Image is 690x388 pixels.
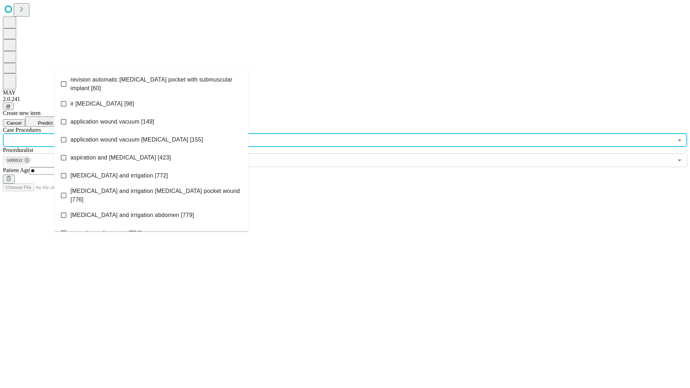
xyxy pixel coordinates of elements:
[70,171,168,180] span: [MEDICAL_DATA] and irrigation [772]
[70,229,142,237] span: wound vac placement [784]
[6,120,22,126] span: Cancel
[6,103,11,109] span: @
[38,120,52,126] span: Predict
[3,127,41,133] span: Scheduled Procedure
[70,117,154,126] span: application wound vacuum [149]
[3,96,687,102] div: 2.0.241
[70,187,243,204] span: [MEDICAL_DATA] and irrigation [MEDICAL_DATA] pocket wound [776]
[70,153,171,162] span: aspiration and [MEDICAL_DATA] [423]
[4,156,26,165] span: 1000512
[3,167,29,173] span: Patient Age
[3,147,33,153] span: Proceduralist
[3,102,14,110] button: @
[4,156,31,165] div: 1000512
[3,89,687,96] div: MAY
[675,155,685,165] button: Open
[675,135,685,145] button: Close
[70,75,243,93] span: revision automatic [MEDICAL_DATA] pocket with submuscular implant [60]
[25,116,58,127] button: Predict
[3,110,41,116] span: Create new item
[70,100,134,108] span: ir [MEDICAL_DATA] [98]
[3,119,25,127] button: Cancel
[70,211,194,220] span: [MEDICAL_DATA] and irrigation abdomen [779]
[70,135,203,144] span: application wound vacuum [MEDICAL_DATA] [155]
